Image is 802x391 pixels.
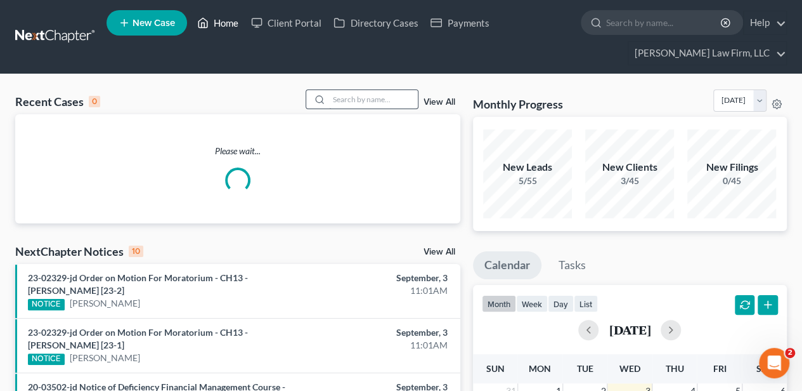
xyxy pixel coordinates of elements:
div: 10 [129,246,143,257]
div: 11:01AM [316,339,447,352]
a: Directory Cases [327,11,424,34]
span: Wed [619,363,640,374]
iframe: Intercom live chat [759,348,789,378]
div: Recent Cases [15,94,100,109]
a: View All [424,248,455,256]
a: Payments [424,11,495,34]
a: [PERSON_NAME] Law Firm, LLC [628,42,786,65]
span: Sun [486,363,504,374]
div: NOTICE [28,354,65,365]
a: [PERSON_NAME] [70,297,140,310]
div: September, 3 [316,326,447,339]
a: Home [191,11,245,34]
span: Mon [529,363,551,374]
p: Please wait... [15,145,460,157]
h2: [DATE] [609,323,650,336]
span: Fri [713,363,726,374]
div: September, 3 [316,272,447,284]
div: NOTICE [28,299,65,310]
div: 0/45 [687,175,776,187]
span: 2 [785,348,795,358]
div: 3/45 [585,175,674,187]
input: Search by name... [329,90,418,109]
a: [PERSON_NAME] [70,352,140,364]
div: New Clients [585,160,674,175]
button: list [574,295,598,312]
span: Sat [756,363,772,374]
a: Help [744,11,786,34]
a: View All [424,98,455,107]
div: New Filings [687,160,776,175]
div: 5/55 [483,175,572,187]
h3: Monthly Progress [473,96,563,112]
button: day [548,295,574,312]
button: month [482,295,516,312]
span: New Case [133,18,175,28]
a: Tasks [547,251,597,279]
input: Search by name... [606,11,722,34]
span: Thu [666,363,684,374]
button: week [516,295,548,312]
div: 11:01AM [316,284,447,297]
div: New Leads [483,160,572,175]
a: 23-02329-jd Order on Motion For Moratorium - CH13 - [PERSON_NAME] [23-1] [28,327,248,350]
span: Tue [576,363,593,374]
a: Calendar [473,251,541,279]
div: NextChapter Notices [15,244,143,259]
div: 0 [89,96,100,107]
a: Client Portal [245,11,327,34]
a: 23-02329-jd Order on Motion For Moratorium - CH13 - [PERSON_NAME] [23-2] [28,272,248,296]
